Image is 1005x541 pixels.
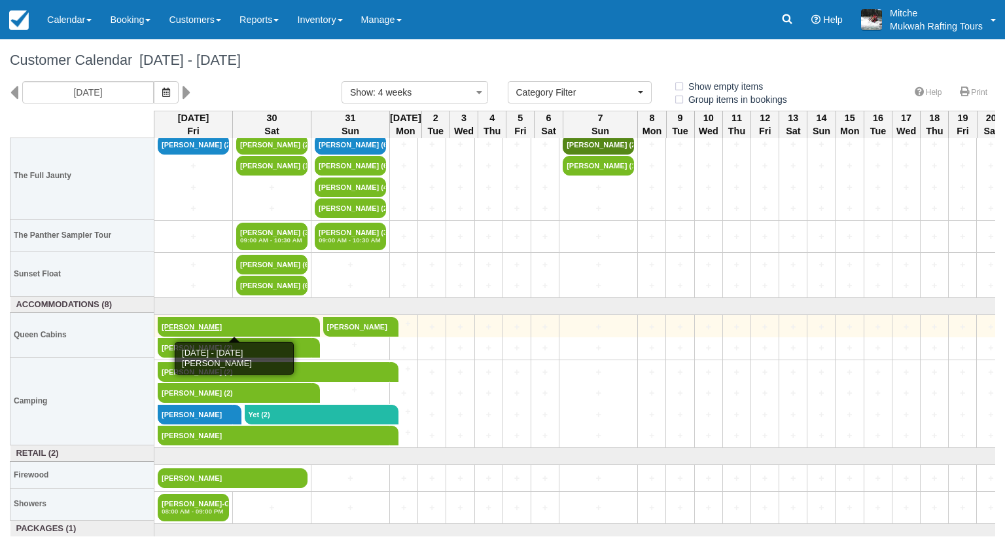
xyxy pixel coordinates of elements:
a: + [506,258,527,272]
a: + [698,320,719,334]
a: + [868,365,889,379]
a: + [924,258,945,272]
a: + [506,202,527,215]
a: + [421,279,442,293]
a: + [839,365,860,379]
a: + [311,383,387,397]
a: + [535,408,555,422]
a: + [450,202,470,215]
a: + [450,429,470,443]
a: + [868,279,889,293]
a: + [535,279,555,293]
a: + [811,408,832,422]
label: Group items in bookings [673,90,796,109]
a: + [158,230,229,244]
a: + [506,138,527,151]
a: + [811,365,832,379]
span: Category Filter [516,86,635,99]
a: + [839,258,860,272]
a: + [783,279,803,293]
a: + [478,386,499,400]
em: 09:00 AM - 10:30 AM [240,236,304,244]
a: + [669,365,690,379]
a: + [811,386,832,400]
a: + [896,230,917,244]
a: + [311,338,387,352]
a: + [698,181,719,195]
a: + [754,341,775,355]
a: + [754,159,775,173]
a: + [754,365,775,379]
a: + [450,386,470,400]
a: + [811,202,832,215]
button: Show: 4 weeks [342,81,488,103]
a: + [450,258,470,272]
a: + [783,230,803,244]
a: + [896,138,917,151]
a: + [924,202,945,215]
a: + [783,202,803,215]
a: + [450,181,470,195]
a: + [641,279,662,293]
a: + [980,279,1001,293]
a: + [478,138,499,151]
a: + [390,405,415,419]
a: + [811,138,832,151]
a: + [726,258,747,272]
a: + [563,230,634,244]
a: + [726,341,747,355]
a: + [535,181,555,195]
a: + [563,365,634,379]
a: + [726,230,747,244]
a: + [393,386,414,400]
a: + [726,181,747,195]
a: + [393,279,414,293]
a: [PERSON_NAME] [158,426,390,445]
a: + [158,181,229,195]
a: + [754,279,775,293]
a: + [698,258,719,272]
a: + [641,181,662,195]
span: : 4 weeks [373,87,412,98]
a: + [393,181,414,195]
a: + [393,230,414,244]
a: + [811,320,832,334]
a: + [421,429,442,443]
a: [PERSON_NAME] (2) [158,338,311,358]
a: + [868,258,889,272]
a: + [980,181,1001,195]
a: + [698,159,719,173]
a: + [158,279,229,293]
a: + [698,230,719,244]
label: Show empty items [673,77,771,96]
a: + [535,429,555,443]
a: + [563,386,634,400]
a: + [393,341,414,355]
a: + [563,320,634,334]
a: + [641,138,662,151]
a: + [868,341,889,355]
a: + [839,181,860,195]
a: Help [907,83,950,102]
a: + [641,429,662,443]
a: + [980,320,1001,334]
a: + [393,202,414,215]
a: + [669,386,690,400]
a: + [952,320,973,334]
a: + [868,138,889,151]
a: + [563,408,634,422]
a: + [980,258,1001,272]
a: + [839,202,860,215]
a: + [924,230,945,244]
a: + [669,279,690,293]
a: + [924,181,945,195]
a: + [669,181,690,195]
a: + [506,230,527,244]
a: + [980,386,1001,400]
a: + [783,341,803,355]
a: + [506,386,527,400]
a: [PERSON_NAME] (2) [236,135,308,155]
a: + [450,138,470,151]
a: Print [952,83,995,102]
a: + [450,159,470,173]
